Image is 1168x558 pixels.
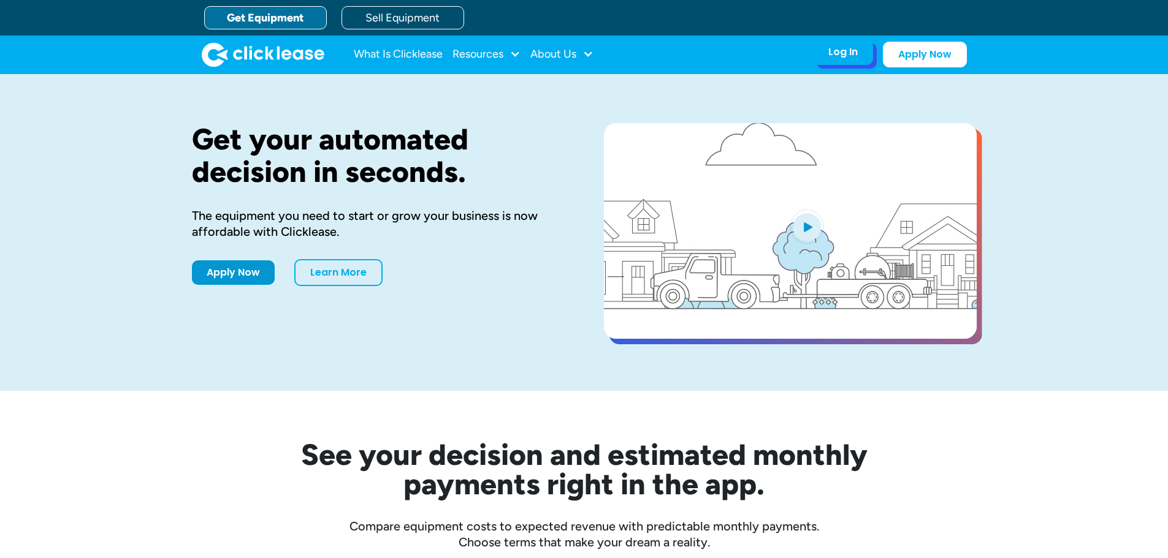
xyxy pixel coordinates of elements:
h1: Get your automated decision in seconds. [192,123,565,188]
div: Log In [828,46,858,58]
a: Sell Equipment [342,6,464,29]
h2: See your decision and estimated monthly payments right in the app. [241,440,928,499]
img: Clicklease logo [202,42,324,67]
div: About Us [530,42,594,67]
a: home [202,42,324,67]
div: Resources [452,42,521,67]
div: The equipment you need to start or grow your business is now affordable with Clicklease. [192,208,565,239]
a: Apply Now [883,42,967,67]
img: Blue play button logo on a light blue circular background [790,209,823,244]
a: Learn More [294,259,383,286]
div: Compare equipment costs to expected revenue with predictable monthly payments. Choose terms that ... [192,518,977,550]
a: open lightbox [604,123,977,339]
a: Get Equipment [204,6,327,29]
a: Apply Now [192,260,275,285]
a: What Is Clicklease [354,42,443,67]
